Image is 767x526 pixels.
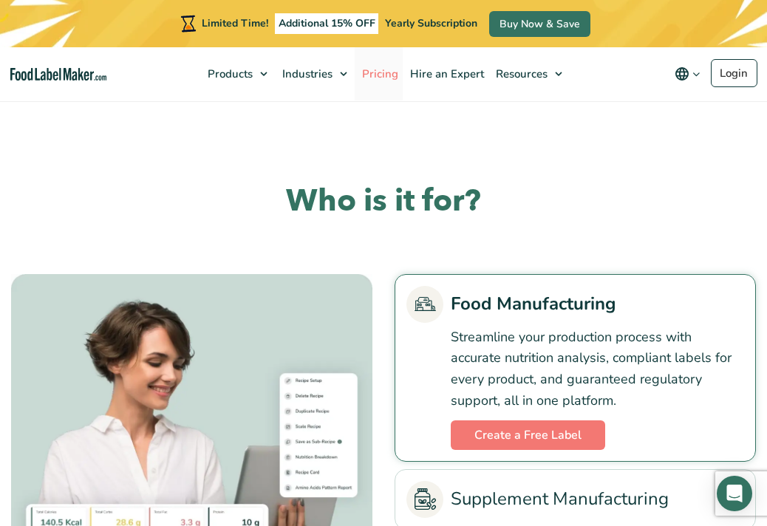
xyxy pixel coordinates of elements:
span: Industries [278,66,334,81]
span: Pricing [358,66,400,81]
span: Products [203,66,254,81]
a: Food Manufacturing [406,286,744,323]
a: Products [200,47,275,100]
span: Hire an Expert [406,66,485,81]
span: Resources [491,66,549,81]
a: Create a Free Label [451,420,605,450]
div: Open Intercom Messenger [717,476,752,511]
li: Food Manufacturing [395,274,756,462]
a: Pricing [355,47,403,100]
p: Streamline your production process with accurate nutrition analysis, compliant labels for every p... [451,327,744,411]
a: Buy Now & Save [489,11,590,37]
a: Hire an Expert [403,47,488,100]
span: Limited Time! [202,16,268,30]
span: Additional 15% OFF [275,13,379,34]
a: Login [711,59,757,87]
a: Industries [275,47,355,100]
a: Resources [488,47,570,100]
a: Supplement Manufacturing [406,481,744,518]
h2: Who is it for? [11,181,756,221]
span: Yearly Subscription [385,16,477,30]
